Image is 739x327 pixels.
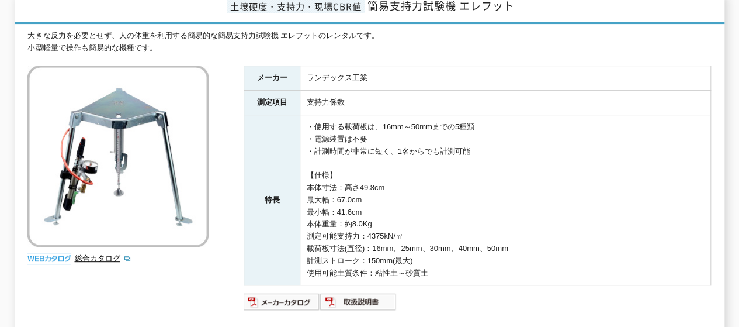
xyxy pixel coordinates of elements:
img: メーカーカタログ [244,292,320,311]
a: 総合カタログ [74,254,131,263]
img: 取扱説明書 [320,292,397,311]
td: ・使用する載荷板は、16mm～50mmまでの5種類 ・電源装置は不要 ・計測時間が非常に短く、1名からでも計測可能 【仕様】 本体寸法：高さ49.8cm 最大幅：67.0cm 最小幅：41.6c... [300,115,711,285]
a: 取扱説明書 [320,301,397,309]
td: ランデックス工業 [300,66,711,91]
a: メーカーカタログ [244,301,320,309]
th: 特長 [244,115,300,285]
td: 支持力係数 [300,91,711,115]
th: 測定項目 [244,91,300,115]
th: メーカー [244,66,300,91]
div: 大きな反力を必要とせず、人の体重を利用する簡易的な簡易支持力試験機 エレフットのレンタルです。 小型軽量で操作も簡易的な機種です。 [27,30,711,54]
img: webカタログ [27,253,71,264]
img: 簡易支持力試験機 エレフット - [27,66,209,247]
